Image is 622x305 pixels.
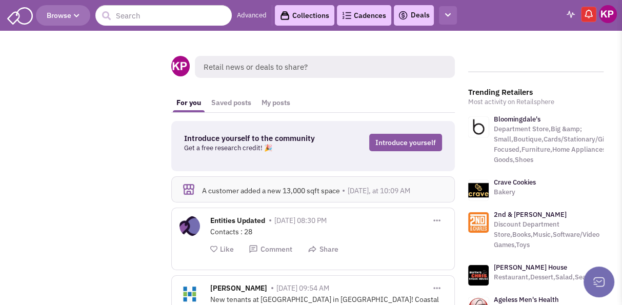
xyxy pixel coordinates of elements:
[468,97,604,107] p: Most activity on Retailsphere
[256,93,295,112] a: My posts
[398,9,430,22] a: Deals
[280,11,290,21] img: icon-collection-lavender-black.svg
[468,88,604,97] h3: Trending Retailers
[210,245,234,254] button: Like
[308,245,338,254] button: Share
[494,295,559,304] a: Ageless Men's Health
[220,245,234,254] span: Like
[237,11,267,21] a: Advanced
[184,134,329,143] h3: Introduce yourself to the community
[47,11,79,20] span: Browse
[494,115,540,124] a: Bloomingdale's
[195,56,455,78] span: Retail news or deals to share?
[274,216,327,225] span: [DATE] 08:30 PM
[369,134,442,151] a: Introduce yourself
[494,219,604,250] p: Discount Department Store,Books,Music,Software/Video Games,Toys
[494,210,567,219] a: 2nd & [PERSON_NAME]
[202,186,443,195] div: A customer added a new 13,000 sqft space
[184,143,329,153] p: Get a free research credit! 🎉
[494,263,567,272] a: [PERSON_NAME] House
[494,187,536,197] p: Bakery
[95,5,232,26] input: Search
[275,5,334,26] a: Collections
[210,227,447,237] div: Contacts : 28
[36,5,90,26] button: Browse
[7,5,33,25] img: SmartAdmin
[599,5,617,23] img: Keypoint Partners
[348,186,410,195] span: [DATE], at 10:09 AM
[337,5,391,26] a: Cadences
[276,283,329,293] span: [DATE] 09:54 AM
[249,245,292,254] button: Comment
[206,93,256,112] a: Saved posts
[494,178,536,187] a: Crave Cookies
[398,9,408,22] img: icon-deals.svg
[210,216,265,228] span: Entities Updated
[342,12,351,19] img: Cadences_logo.png
[171,93,206,112] a: For you
[468,180,489,200] img: www.cravecookies.com
[210,283,267,295] span: [PERSON_NAME]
